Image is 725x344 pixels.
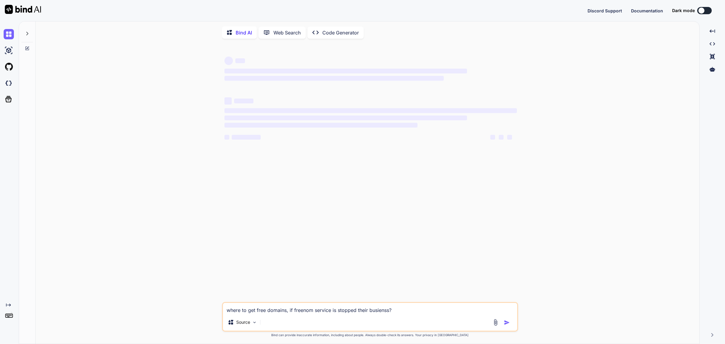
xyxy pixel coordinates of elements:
span: ‌ [224,69,467,73]
span: ‌ [490,135,495,140]
span: Documentation [631,8,663,13]
img: icon [504,320,510,326]
p: Bind can provide inaccurate information, including about people. Always double-check its answers.... [222,333,518,337]
span: ‌ [235,58,245,63]
img: Pick Models [252,320,257,325]
img: attachment [492,319,499,326]
span: ‌ [224,115,467,120]
span: ‌ [232,135,261,140]
img: darkCloudIdeIcon [4,78,14,88]
span: ‌ [507,135,512,140]
p: Web Search [273,29,301,36]
span: ‌ [224,123,417,128]
img: githubLight [4,62,14,72]
img: chat [4,29,14,39]
span: ‌ [224,76,444,81]
p: Code Generator [322,29,359,36]
span: ‌ [224,108,517,113]
span: ‌ [234,99,253,103]
button: Documentation [631,8,663,14]
textarea: where to get free domains, if freenom service is stopped their busienss? [223,303,517,314]
button: Discord Support [588,8,622,14]
span: ‌ [224,97,232,105]
span: ‌ [224,135,229,140]
img: Bind AI [5,5,41,14]
img: ai-studio [4,45,14,56]
span: Dark mode [672,8,695,14]
p: Source [236,319,250,325]
span: ‌ [224,57,233,65]
span: ‌ [499,135,504,140]
span: Discord Support [588,8,622,13]
p: Bind AI [236,29,252,36]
